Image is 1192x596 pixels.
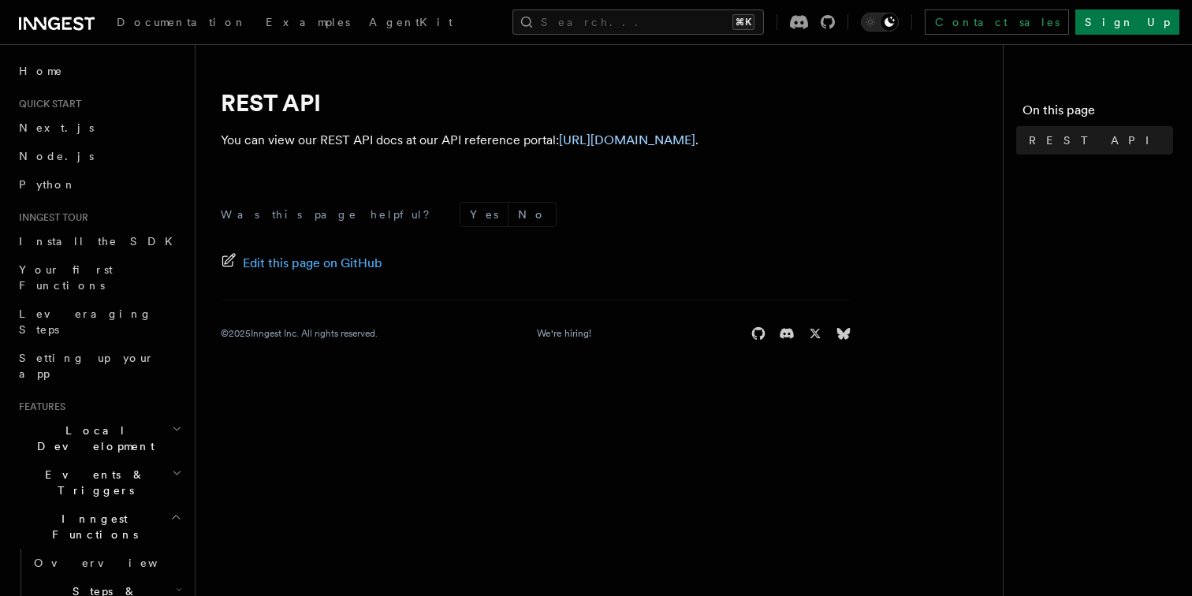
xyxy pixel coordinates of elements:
[13,505,185,549] button: Inngest Functions
[732,14,754,30] kbd: ⌘K
[34,557,196,569] span: Overview
[369,16,453,28] span: AgentKit
[13,142,185,170] a: Node.js
[13,467,172,498] span: Events & Triggers
[19,150,94,162] span: Node.js
[508,203,556,226] button: No
[221,252,382,274] a: Edit this page on GitHub
[925,9,1069,35] a: Contact sales
[13,227,185,255] a: Install the SDK
[13,98,81,110] span: Quick start
[221,207,441,222] p: Was this page helpful?
[19,63,63,79] span: Home
[221,88,851,117] h1: REST API
[13,57,185,85] a: Home
[13,423,172,454] span: Local Development
[107,5,256,43] a: Documentation
[13,511,170,542] span: Inngest Functions
[13,255,185,300] a: Your first Functions
[221,129,851,151] p: You can view our REST API docs at our API reference portal: .
[243,252,382,274] span: Edit this page on GitHub
[861,13,899,32] button: Toggle dark mode
[1075,9,1179,35] a: Sign Up
[19,121,94,134] span: Next.js
[13,114,185,142] a: Next.js
[13,460,185,505] button: Events & Triggers
[359,5,462,43] a: AgentKit
[28,549,185,577] a: Overview
[13,344,185,388] a: Setting up your app
[537,327,591,340] a: We're hiring!
[19,235,182,248] span: Install the SDK
[117,16,247,28] span: Documentation
[19,178,76,191] span: Python
[460,203,508,226] button: Yes
[221,327,378,340] div: © 2025 Inngest Inc. All rights reserved.
[512,9,764,35] button: Search...⌘K
[1023,126,1173,155] a: REST API
[13,416,185,460] button: Local Development
[256,5,359,43] a: Examples
[19,263,113,292] span: Your first Functions
[1029,132,1163,148] span: REST API
[266,16,350,28] span: Examples
[1023,101,1173,126] h4: On this page
[19,352,155,380] span: Setting up your app
[13,300,185,344] a: Leveraging Steps
[13,211,88,224] span: Inngest tour
[559,132,695,147] a: [URL][DOMAIN_NAME]
[13,400,65,413] span: Features
[13,170,185,199] a: Python
[19,307,152,336] span: Leveraging Steps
